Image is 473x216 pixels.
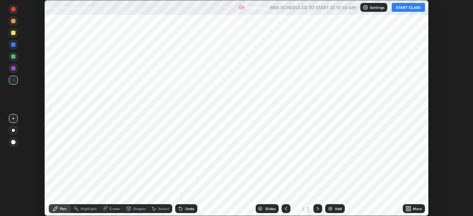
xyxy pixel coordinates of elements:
div: Slides [265,207,276,210]
p: Recording [246,5,267,10]
div: / [302,206,304,211]
div: Add [335,207,342,210]
div: Highlight [81,207,97,210]
p: Settings [370,6,384,9]
div: More [413,207,422,210]
h5: WAS SCHEDULED TO START AT 10:30 AM [270,4,356,11]
div: Shapes [133,207,146,210]
p: Indefinite Integration [49,4,92,10]
img: class-settings-icons [363,4,368,10]
div: Pen [60,207,67,210]
div: Select [158,207,169,210]
div: 1 [306,205,310,212]
div: 1 [293,206,301,211]
img: add-slide-button [327,206,333,212]
img: recording.375f2c34.svg [239,4,245,10]
div: Undo [185,207,194,210]
button: START CLASS [392,3,425,12]
div: Eraser [109,207,120,210]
